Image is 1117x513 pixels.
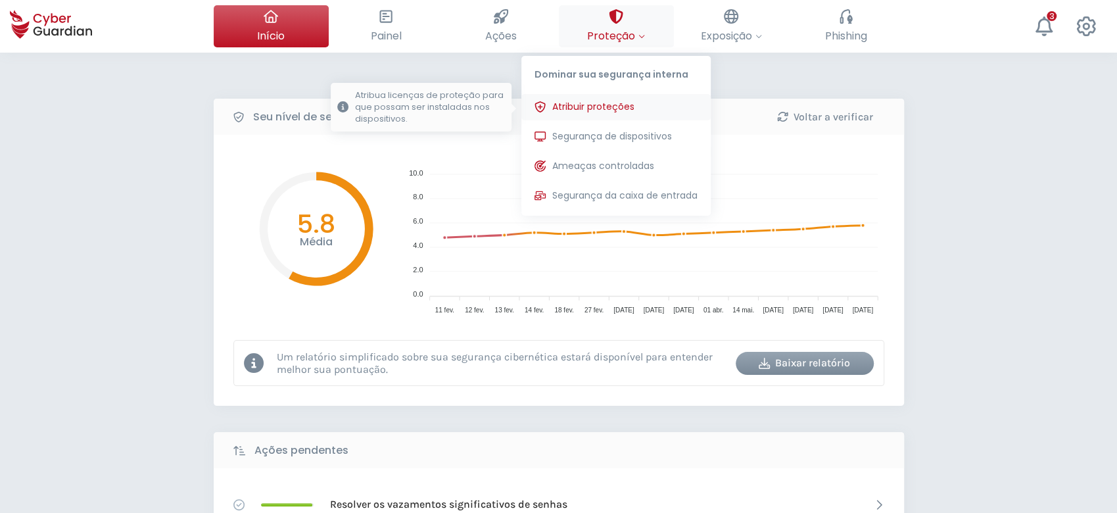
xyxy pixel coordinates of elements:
span: Segurança da caixa de entrada [552,189,698,203]
button: ProteçãoDominar sua segurança internaAtribuir proteçõesAtribua licenças de proteção para que poss... [559,5,674,47]
p: Resolver os vazamentos significativos de senhas [330,497,567,512]
button: Início [214,5,329,47]
tspan: 01 abr. [703,306,723,314]
tspan: 14 fev. [524,306,543,314]
b: Seu nível de segurança cibernética [253,109,441,125]
span: Ameaças controladas [552,159,654,173]
span: Segurança de dispositivos [552,130,672,143]
tspan: [DATE] [643,306,664,314]
div: 3 [1047,11,1057,21]
p: Dominar sua segurança interna [521,56,711,87]
tspan: 4.0 [413,241,423,249]
tspan: [DATE] [852,306,873,314]
button: Atribuir proteçõesAtribua licenças de proteção para que possam ser instaladas nos dispositivos. [521,94,711,120]
tspan: 10.0 [409,169,423,177]
span: Phishing [825,28,867,44]
tspan: 0.0 [413,290,423,298]
tspan: 12 fev. [465,306,484,314]
span: Atribuir proteções [552,100,634,114]
div: Voltar a verificar [766,109,884,125]
button: Ameaças controladas [521,153,711,180]
tspan: [DATE] [792,306,813,314]
tspan: 27 fev. [584,306,603,314]
tspan: [DATE] [613,306,634,314]
b: Ações pendentes [254,443,348,458]
button: Baixar relatório [736,352,874,375]
button: Voltar a verificar [756,105,894,128]
tspan: 18 fev. [554,306,573,314]
tspan: 11 fev. [435,306,454,314]
button: Segurança da caixa de entrada [521,183,711,209]
button: Painel [329,5,444,47]
tspan: 14 mai. [732,306,754,314]
span: Início [257,28,285,44]
p: Um relatório simplificado sobre sua segurança cibernética estará disponível para entender melhor ... [277,351,726,376]
tspan: [DATE] [763,306,784,314]
span: Proteção [587,28,645,44]
tspan: 2.0 [413,266,423,274]
span: Exposição [701,28,762,44]
span: Ações [485,28,517,44]
p: Atribua licenças de proteção para que possam ser instaladas nos dispositivos. [355,89,505,125]
span: Painel [371,28,402,44]
tspan: [DATE] [822,306,844,314]
tspan: 8.0 [413,193,423,201]
tspan: [DATE] [673,306,694,314]
button: Segurança de dispositivos [521,124,711,150]
tspan: 13 fev. [494,306,513,314]
button: Exposição [674,5,789,47]
button: Ações [444,5,559,47]
tspan: 6.0 [413,217,423,225]
button: Phishing [789,5,904,47]
div: Baixar relatório [746,355,864,371]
